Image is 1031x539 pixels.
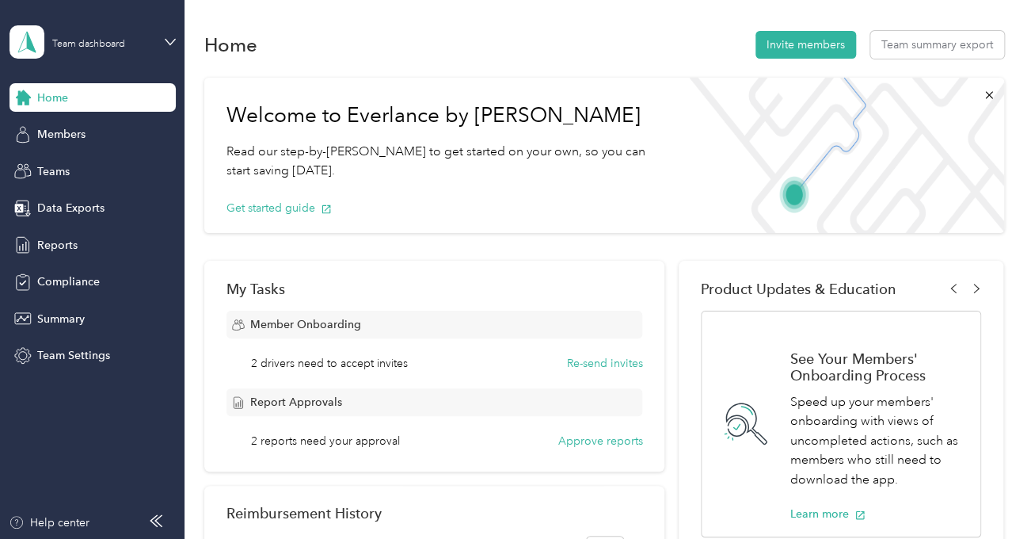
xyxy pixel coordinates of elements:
span: Teams [37,163,70,180]
span: Summary [37,311,85,327]
span: Product Updates & Education [701,281,896,297]
button: Help center [9,514,89,531]
button: Re-send invites [566,355,642,372]
button: Team summary export [870,31,1004,59]
img: Welcome to everlance [676,78,1004,233]
iframe: Everlance-gr Chat Button Frame [942,450,1031,539]
span: 2 reports need your approval [251,433,400,449]
div: Team dashboard [52,40,125,49]
h2: Reimbursement History [226,505,382,522]
button: Invite members [755,31,856,59]
span: Home [37,90,68,106]
span: Member Onboarding [250,316,361,333]
button: Get started guide [226,200,332,216]
h1: See Your Members' Onboarding Process [790,350,964,384]
span: Compliance [37,273,100,290]
span: Data Exports [37,200,105,216]
h1: Welcome to Everlance by [PERSON_NAME] [226,103,654,128]
button: Approve reports [557,433,642,449]
div: My Tasks [226,281,643,297]
h1: Home [204,36,257,53]
p: Read our step-by-[PERSON_NAME] to get started on your own, so you can start saving [DATE]. [226,142,654,181]
span: Reports [37,237,78,254]
span: Team Settings [37,347,110,364]
span: Members [37,126,86,143]
span: 2 drivers need to accept invites [251,355,408,372]
button: Learn more [790,506,866,522]
p: Speed up your members' onboarding with views of uncompleted actions, such as members who still ne... [790,392,964,490]
span: Report Approvals [250,394,342,411]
